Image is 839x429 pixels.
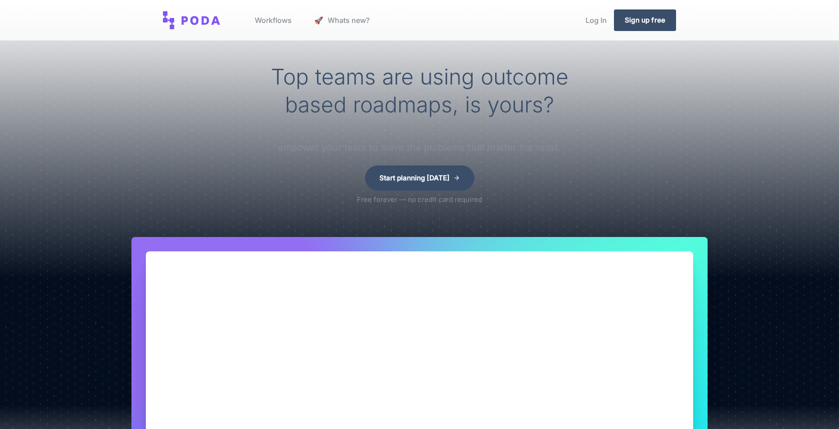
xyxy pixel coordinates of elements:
a: Start planning [DATE] [365,165,474,191]
p: Free forever — no credit card required [357,194,482,205]
p: Make the switch to create clarity and alignment between stakeholders and empower your team to sol... [239,126,600,155]
img: Poda: Opportunity solution trees [163,11,221,29]
span: launch [314,13,326,27]
a: Workflows [248,3,299,37]
a: Log In [578,3,614,37]
a: Sign up free [614,9,676,31]
span: Top teams are using outcome based roadmaps, is yours? [271,63,568,118]
a: launch Whats new? [307,3,377,37]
